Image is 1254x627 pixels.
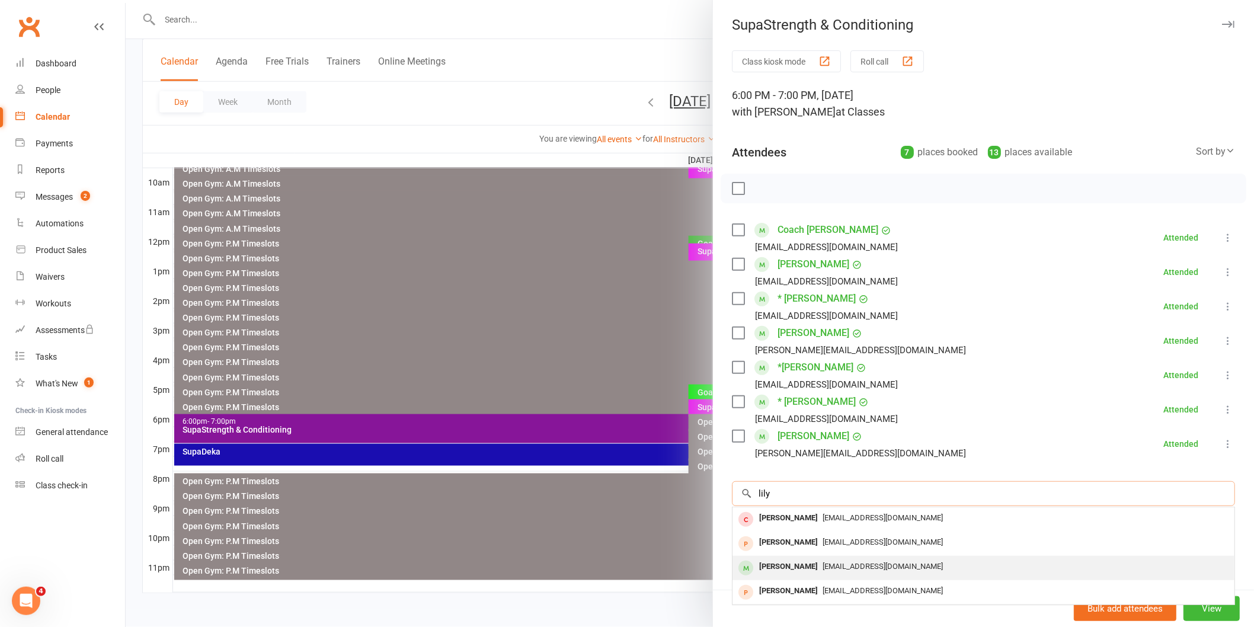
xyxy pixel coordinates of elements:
a: Product Sales [15,237,125,264]
a: * [PERSON_NAME] [778,289,856,308]
div: [EMAIL_ADDRESS][DOMAIN_NAME] [755,308,898,324]
span: 1 [84,378,94,388]
div: Attended [1163,371,1198,379]
button: View [1183,596,1240,621]
div: Attendees [732,144,786,161]
div: Reports [36,165,65,175]
div: Attended [1163,233,1198,242]
a: Waivers [15,264,125,290]
div: Dashboard [36,59,76,68]
a: Roll call [15,446,125,472]
div: [PERSON_NAME] [754,583,823,600]
iframe: Intercom live chat [12,587,40,615]
a: Workouts [15,290,125,317]
div: [PERSON_NAME][EMAIL_ADDRESS][DOMAIN_NAME] [755,446,966,461]
span: at Classes [836,105,885,118]
div: Class check-in [36,481,88,490]
a: Calendar [15,104,125,130]
div: Attended [1163,302,1198,311]
a: Reports [15,157,125,184]
a: [PERSON_NAME] [778,255,849,274]
div: General attendance [36,427,108,437]
div: member [738,512,753,527]
div: [PERSON_NAME] [754,558,823,575]
a: Payments [15,130,125,157]
div: Attended [1163,440,1198,448]
div: Sort by [1196,144,1235,159]
span: 2 [81,191,90,201]
div: Messages [36,192,73,201]
div: Tasks [36,352,57,362]
div: 7 [901,146,914,159]
div: Automations [36,219,84,228]
span: [EMAIL_ADDRESS][DOMAIN_NAME] [823,562,943,571]
div: [PERSON_NAME][EMAIL_ADDRESS][DOMAIN_NAME] [755,343,966,358]
div: member [738,561,753,575]
div: prospect [738,536,753,551]
div: SupaStrength & Conditioning [713,17,1254,33]
a: Clubworx [14,12,44,41]
a: *[PERSON_NAME] [778,358,853,377]
div: Attended [1163,337,1198,345]
div: Product Sales [36,245,87,255]
div: Payments [36,139,73,148]
div: prospect [738,585,753,600]
div: Calendar [36,112,70,121]
div: places available [988,144,1073,161]
div: [PERSON_NAME] [754,534,823,551]
div: Workouts [36,299,71,308]
div: [EMAIL_ADDRESS][DOMAIN_NAME] [755,377,898,392]
button: Roll call [850,50,924,72]
div: Attended [1163,268,1198,276]
div: Attended [1163,405,1198,414]
div: Assessments [36,325,94,335]
div: 13 [988,146,1001,159]
div: What's New [36,379,78,388]
a: Assessments [15,317,125,344]
div: 6:00 PM - 7:00 PM, [DATE] [732,87,1235,120]
a: [PERSON_NAME] [778,427,849,446]
a: Coach [PERSON_NAME] [778,220,878,239]
a: General attendance kiosk mode [15,419,125,446]
a: People [15,77,125,104]
a: What's New1 [15,370,125,397]
div: Waivers [36,272,65,281]
a: Automations [15,210,125,237]
span: [EMAIL_ADDRESS][DOMAIN_NAME] [823,586,943,595]
div: Roll call [36,454,63,463]
div: [PERSON_NAME] [754,510,823,527]
span: with [PERSON_NAME] [732,105,836,118]
button: Bulk add attendees [1074,596,1176,621]
div: [EMAIL_ADDRESS][DOMAIN_NAME] [755,411,898,427]
a: Class kiosk mode [15,472,125,499]
span: 4 [36,587,46,596]
div: People [36,85,60,95]
input: Search to add attendees [732,481,1235,506]
span: [EMAIL_ADDRESS][DOMAIN_NAME] [823,538,943,546]
a: [PERSON_NAME] [778,324,849,343]
div: [EMAIL_ADDRESS][DOMAIN_NAME] [755,239,898,255]
a: Messages 2 [15,184,125,210]
a: Tasks [15,344,125,370]
button: Class kiosk mode [732,50,841,72]
div: [EMAIL_ADDRESS][DOMAIN_NAME] [755,274,898,289]
div: places booked [901,144,978,161]
a: * [PERSON_NAME] [778,392,856,411]
span: [EMAIL_ADDRESS][DOMAIN_NAME] [823,513,943,522]
a: Dashboard [15,50,125,77]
